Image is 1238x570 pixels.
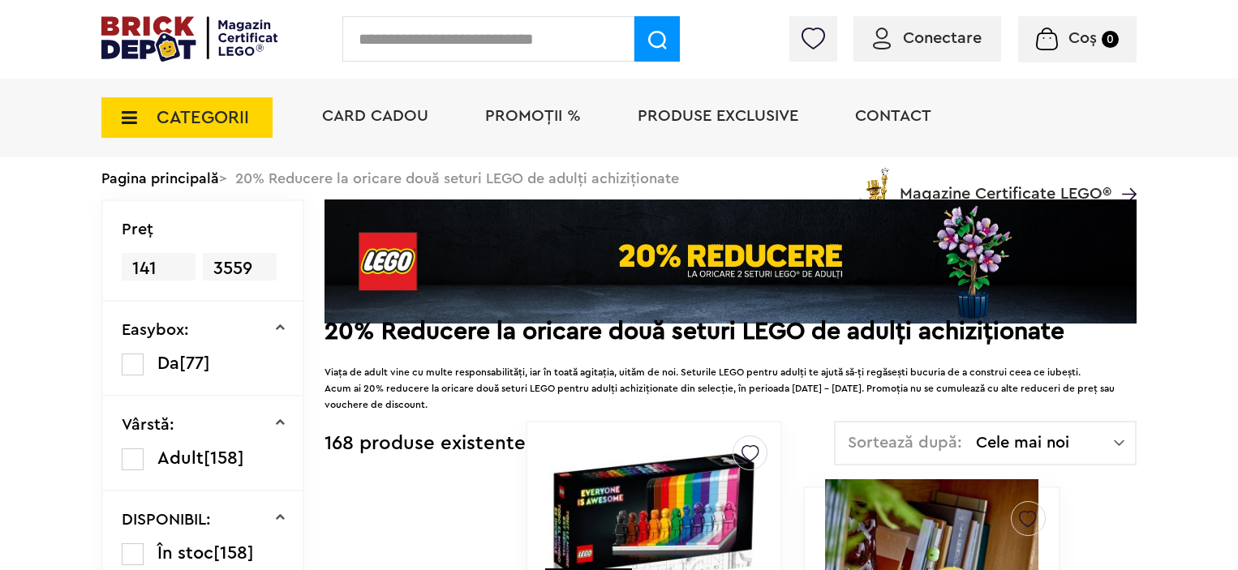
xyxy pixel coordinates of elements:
[1111,165,1137,181] a: Magazine Certificate LEGO®
[179,354,210,372] span: [77]
[203,253,277,306] span: 3559 Lei
[325,324,1137,340] h2: 20% Reducere la oricare două seturi LEGO de adulți achiziționate
[122,322,189,338] p: Easybox:
[157,449,204,467] span: Adult
[325,348,1137,413] div: Viața de adult vine cu multe responsabilități, iar în toată agitația, uităm de noi. Seturile LEGO...
[1068,30,1097,46] span: Coș
[157,544,213,562] span: În stoc
[325,199,1137,324] img: Landing page banner
[873,30,982,46] a: Conectare
[900,165,1111,202] span: Magazine Certificate LEGO®
[638,108,798,124] a: Produse exclusive
[1102,31,1119,48] small: 0
[122,253,196,306] span: 141 Lei
[848,435,962,451] span: Sortează după:
[122,417,174,433] p: Vârstă:
[157,354,179,372] span: Da
[855,108,931,124] a: Contact
[485,108,581,124] a: PROMOȚII %
[157,109,249,126] span: CATEGORII
[122,221,153,238] p: Preţ
[976,435,1114,451] span: Cele mai noi
[213,544,254,562] span: [158]
[204,449,244,467] span: [158]
[325,421,526,467] div: 168 produse existente
[122,512,211,528] p: DISPONIBIL:
[903,30,982,46] span: Conectare
[322,108,428,124] a: Card Cadou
